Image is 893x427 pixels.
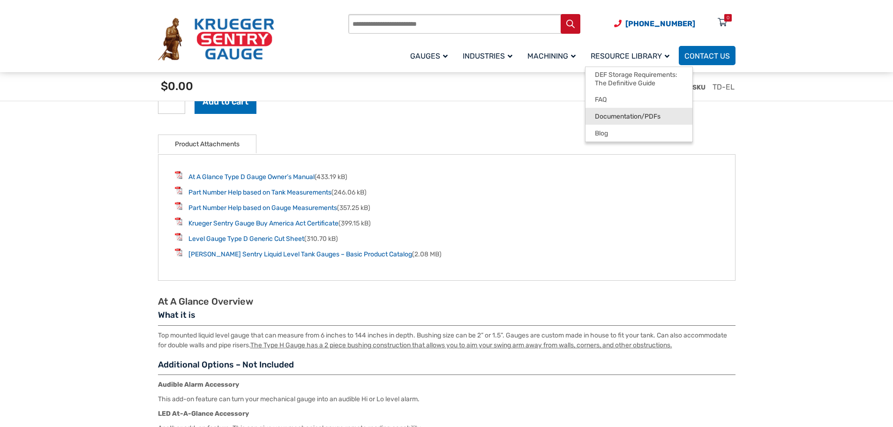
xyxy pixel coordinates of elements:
span: Gauges [410,52,448,60]
li: (2.08 MB) [175,248,719,259]
a: FAQ [585,91,692,108]
span: Blog [595,129,608,138]
h2: At A Glance Overview [158,296,735,307]
span: DEF Storage Requirements: The Definitive Guide [595,71,683,87]
a: Gauges [405,45,457,67]
li: (433.19 kB) [175,171,719,182]
a: Part Number Help based on Tank Measurements [188,188,331,196]
a: Phone Number (920) 434-8860 [614,18,695,30]
a: Contact Us [679,46,735,65]
a: [PERSON_NAME] Sentry Liquid Level Tank Gauges – Basic Product Catalog [188,250,412,258]
li: (310.70 kB) [175,233,719,244]
p: This add-on feature can turn your mechanical gauge into an audible Hi or Lo level alarm. [158,394,735,404]
a: Documentation/PDFs [585,108,692,125]
div: 0 [727,14,729,22]
li: (357.25 kB) [175,202,719,213]
img: Krueger Sentry Gauge [158,18,274,61]
a: DEF Storage Requirements: The Definitive Guide [585,67,692,91]
span: Contact Us [684,52,730,60]
a: Part Number Help based on Gauge Measurements [188,204,337,212]
span: Documentation/PDFs [595,112,660,121]
span: Resource Library [591,52,669,60]
li: (246.06 kB) [175,187,719,197]
span: Industries [463,52,512,60]
a: Blog [585,125,692,142]
p: Top mounted liquid level gauge that can measure from 6 inches to 144 inches in depth. Bushing siz... [158,330,735,350]
u: The Type H Gauge has a 2 piece bushing construction that allows you to aim your swing arm away fr... [250,341,672,349]
strong: LED At-A-Glance Accessory [158,410,249,418]
h3: What it is [158,310,735,326]
h3: Additional Options – Not Included [158,360,735,375]
a: Machining [522,45,585,67]
li: (399.15 kB) [175,217,719,228]
strong: Audible Alarm Accessory [158,381,239,389]
span: TD-EL [713,82,735,91]
a: Krueger Sentry Gauge Buy America Act Certificate [188,219,338,227]
a: Level Gauge Type D Generic Cut Sheet [188,235,304,243]
span: Machining [527,52,576,60]
a: Industries [457,45,522,67]
a: Resource Library [585,45,679,67]
span: FAQ [595,96,607,104]
span: SKU [692,83,705,91]
span: [PHONE_NUMBER] [625,19,695,28]
a: At A Glance Type D Gauge Owner’s Manual [188,173,315,181]
a: Product Attachments [175,135,240,153]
